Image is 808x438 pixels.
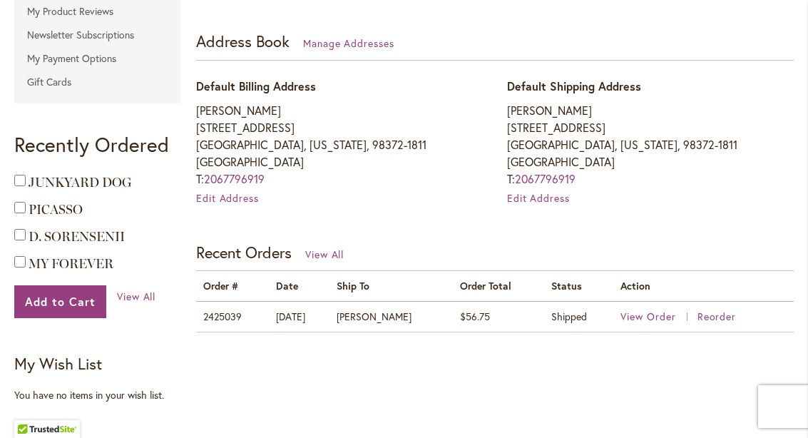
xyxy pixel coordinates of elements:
[196,102,483,188] address: [PERSON_NAME] [STREET_ADDRESS] [GEOGRAPHIC_DATA], [US_STATE], 98372-1811 [GEOGRAPHIC_DATA] T:
[329,301,453,332] td: [PERSON_NAME]
[544,271,613,301] th: Status
[14,388,188,402] div: You have no items in your wish list.
[11,387,51,427] iframe: Launch Accessibility Center
[29,175,131,190] a: JUNKYARD DOG
[29,202,83,218] a: PICASSO
[507,102,794,188] address: [PERSON_NAME] [STREET_ADDRESS] [GEOGRAPHIC_DATA], [US_STATE], 98372-1811 [GEOGRAPHIC_DATA] T:
[14,131,169,158] strong: Recently Ordered
[196,271,270,301] th: Order #
[329,271,453,301] th: Ship To
[305,248,344,261] a: View All
[29,256,113,272] a: MY FOREVER
[117,290,156,304] a: View All
[14,285,106,318] button: Add to Cart
[14,353,102,374] strong: My Wish List
[196,31,290,51] strong: Address Book
[515,171,576,186] a: 2067796919
[196,191,260,205] a: Edit Address
[620,310,695,323] a: View Order
[269,301,329,332] td: [DATE]
[14,71,180,93] a: Gift Cards
[507,191,571,205] a: Edit Address
[460,310,490,323] span: $56.75
[303,36,395,50] a: Manage Addresses
[453,271,544,301] th: Order Total
[196,78,316,93] span: Default Billing Address
[269,271,329,301] th: Date
[14,48,180,69] a: My Payment Options
[196,242,292,263] strong: Recent Orders
[507,78,641,93] span: Default Shipping Address
[613,271,794,301] th: Action
[196,301,270,332] td: 2425039
[29,229,125,245] a: D. SORENSENII
[25,294,96,309] span: Add to Cart
[620,310,676,323] span: View Order
[204,171,265,186] a: 2067796919
[14,24,180,46] a: Newsletter Subscriptions
[544,301,613,332] td: Shipped
[697,310,737,323] a: Reorder
[117,290,156,303] span: View All
[14,1,180,22] a: My Product Reviews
